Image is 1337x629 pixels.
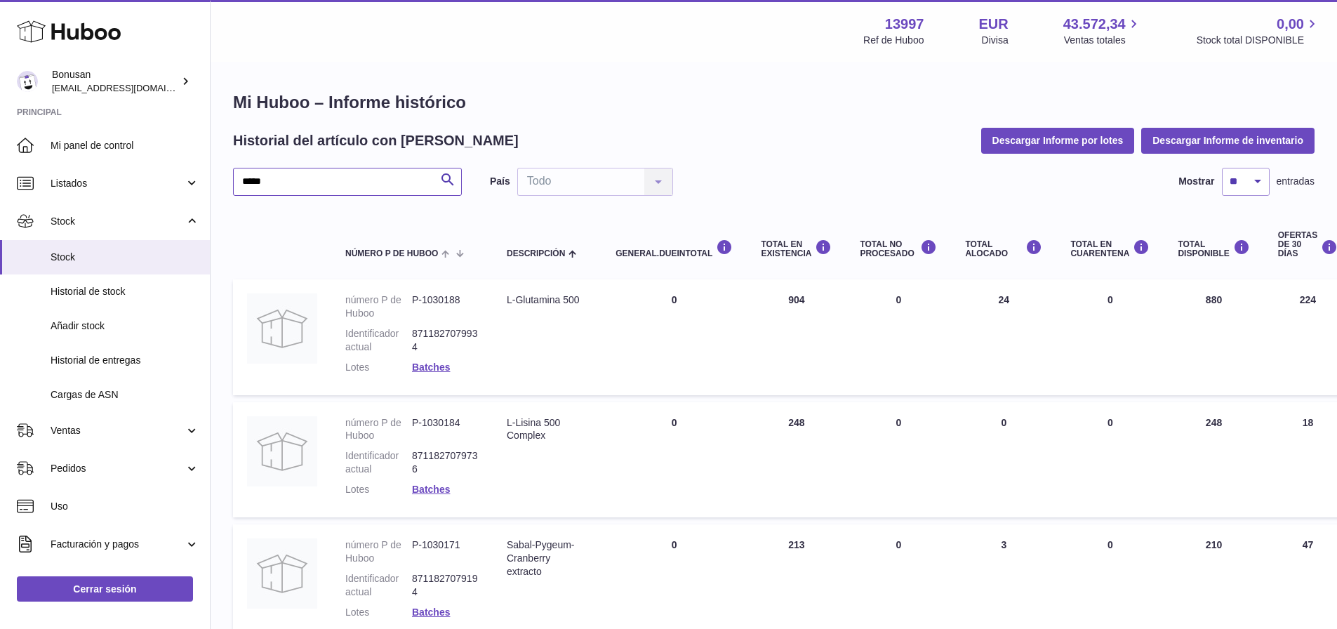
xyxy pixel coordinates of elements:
td: 880 [1164,279,1263,395]
span: entradas [1277,175,1315,188]
span: Historial de stock [51,285,199,298]
span: Uso [51,500,199,513]
span: Stock total DISPONIBLE [1197,34,1320,47]
span: Pedidos [51,462,185,475]
div: L-Glutamina 500 [507,293,587,307]
span: Stock [51,251,199,264]
dd: 8711827079736 [412,449,479,476]
dt: número P de Huboo [345,538,412,565]
dd: P-1030188 [412,293,479,320]
span: 0 [1107,417,1113,428]
div: Ref de Huboo [863,34,924,47]
a: Batches [412,362,450,373]
span: Cargas de ASN [51,388,199,402]
dt: Identificador actual [345,327,412,354]
span: 0 [1107,539,1113,550]
td: 0 [846,279,951,395]
a: Batches [412,484,450,495]
div: Total en EXISTENCIA [761,239,832,258]
img: product image [247,293,317,364]
img: product image [247,416,317,486]
div: Divisa [982,34,1009,47]
span: Ventas totales [1064,34,1142,47]
span: 43.572,34 [1063,15,1126,34]
td: 904 [747,279,846,395]
div: Bonusan [52,68,178,95]
button: Descargar Informe por lotes [981,128,1135,153]
td: 248 [1164,402,1263,517]
div: L-Lisina 500 Complex [507,416,587,443]
div: Total en CUARENTENA [1070,239,1150,258]
dd: 8711827079934 [412,327,479,354]
div: Total DISPONIBLE [1178,239,1249,258]
dd: 8711827079194 [412,572,479,599]
td: 0 [951,402,1056,517]
span: [EMAIL_ADDRESS][DOMAIN_NAME] [52,82,206,93]
td: 0 [601,279,747,395]
h2: Historial del artículo con [PERSON_NAME] [233,131,519,150]
div: Total NO PROCESADO [860,239,937,258]
span: Listados [51,177,185,190]
span: Añadir stock [51,319,199,333]
label: País [490,175,510,188]
span: 0,00 [1277,15,1304,34]
span: Facturación y pagos [51,538,185,551]
td: 24 [951,279,1056,395]
dt: Identificador actual [345,572,412,599]
h1: Mi Huboo – Informe histórico [233,91,1315,114]
a: 0,00 Stock total DISPONIBLE [1197,15,1320,47]
div: general.dueInTotal [616,239,733,258]
strong: EUR [978,15,1008,34]
a: Cerrar sesión [17,576,193,602]
span: Descripción [507,249,565,258]
span: número P de Huboo [345,249,438,258]
dt: Lotes [345,606,412,619]
span: Mi panel de control [51,139,199,152]
span: Ventas [51,424,185,437]
td: 248 [747,402,846,517]
div: Total ALOCADO [965,239,1042,258]
dd: P-1030184 [412,416,479,443]
strong: 13997 [885,15,924,34]
button: Descargar Informe de inventario [1141,128,1315,153]
dd: P-1030171 [412,538,479,565]
a: Batches [412,607,450,618]
dt: número P de Huboo [345,416,412,443]
img: product image [247,538,317,609]
div: Sabal-Pygeum-Cranberry extracto [507,538,587,578]
label: Mostrar [1178,175,1214,188]
dt: Identificador actual [345,449,412,476]
dt: Lotes [345,361,412,374]
td: 0 [846,402,951,517]
span: Stock [51,215,185,228]
dt: número P de Huboo [345,293,412,320]
span: 0 [1107,294,1113,305]
td: 0 [601,402,747,517]
img: info@bonusan.es [17,71,38,92]
a: 43.572,34 Ventas totales [1063,15,1142,47]
dt: Lotes [345,483,412,496]
span: Historial de entregas [51,354,199,367]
